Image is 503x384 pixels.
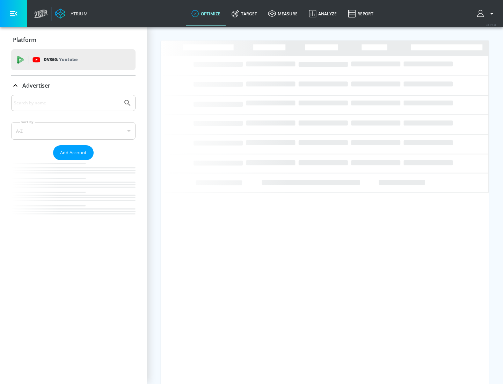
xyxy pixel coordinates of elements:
[59,56,78,63] p: Youtube
[13,36,36,44] p: Platform
[11,160,136,228] nav: list of Advertiser
[11,122,136,140] div: A-Z
[11,30,136,50] div: Platform
[11,76,136,95] div: Advertiser
[14,98,120,108] input: Search by name
[20,120,35,124] label: Sort By
[303,1,342,26] a: Analyze
[226,1,263,26] a: Target
[11,49,136,70] div: DV360: Youtube
[342,1,379,26] a: Report
[186,1,226,26] a: optimize
[486,23,496,27] span: v 4.28.0
[60,149,87,157] span: Add Account
[44,56,78,64] p: DV360:
[55,8,88,19] a: Atrium
[263,1,303,26] a: measure
[53,145,94,160] button: Add Account
[22,82,50,89] p: Advertiser
[68,10,88,17] div: Atrium
[11,95,136,228] div: Advertiser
